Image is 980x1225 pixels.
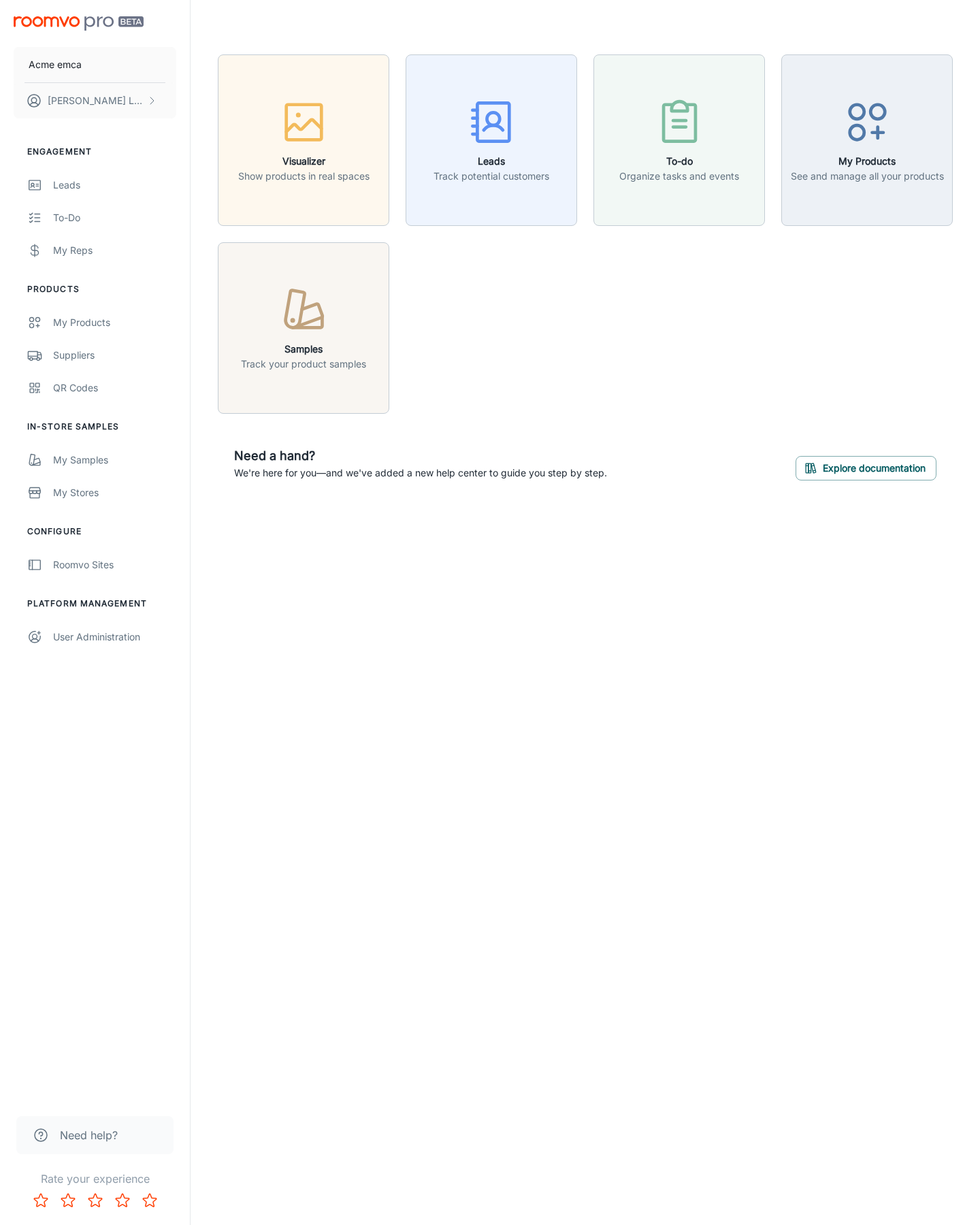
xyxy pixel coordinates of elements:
[593,132,765,146] a: To-doOrganize tasks and events
[241,342,366,357] h6: Samples
[406,54,577,226] button: LeadsTrack potential customers
[238,154,370,169] h6: Visualizer
[796,460,936,474] a: Explore documentation
[53,348,176,363] div: Suppliers
[619,169,739,184] p: Organize tasks and events
[53,210,176,225] div: To-do
[434,169,549,184] p: Track potential customers
[53,178,176,193] div: Leads
[241,357,366,372] p: Track your product samples
[234,446,607,465] h6: Need a hand?
[234,465,607,480] p: We're here for you—and we've added a new help center to guide you step by step.
[619,154,739,169] h6: To-do
[14,47,176,82] button: Acme emca
[53,485,176,500] div: My Stores
[218,54,389,226] button: VisualizerShow products in real spaces
[48,93,144,108] p: [PERSON_NAME] Leaptools
[238,169,370,184] p: Show products in real spaces
[53,453,176,468] div: My Samples
[796,456,936,480] button: Explore documentation
[781,54,953,226] button: My ProductsSee and manage all your products
[781,132,953,146] a: My ProductsSee and manage all your products
[434,154,549,169] h6: Leads
[791,169,944,184] p: See and manage all your products
[53,315,176,330] div: My Products
[218,320,389,333] a: SamplesTrack your product samples
[14,16,144,31] img: Roomvo PRO Beta
[218,242,389,414] button: SamplesTrack your product samples
[53,243,176,258] div: My Reps
[53,380,176,395] div: QR Codes
[406,132,577,146] a: LeadsTrack potential customers
[593,54,765,226] button: To-doOrganize tasks and events
[29,57,82,72] p: Acme emca
[791,154,944,169] h6: My Products
[14,83,176,118] button: [PERSON_NAME] Leaptools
